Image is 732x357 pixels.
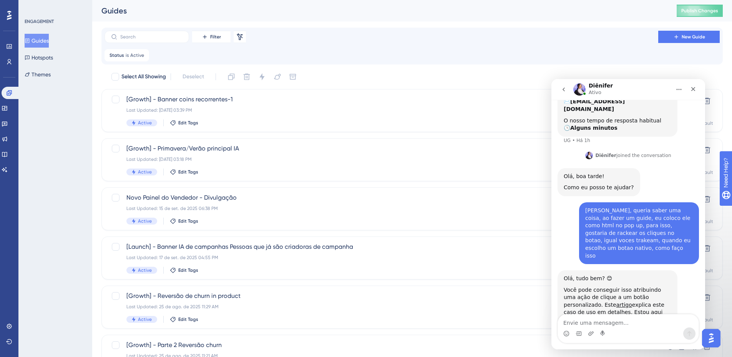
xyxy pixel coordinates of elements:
button: Hotspots [25,51,53,64]
span: Edit Tags [178,218,198,224]
span: Edit Tags [178,316,198,322]
span: Active [130,52,144,58]
span: Active [138,267,152,273]
div: Last Updated: 25 de ago. de 2025 11:29 AM [126,304,636,310]
div: Como eu posso te ajudar? [12,105,83,112]
span: Edit Tags [178,169,198,175]
span: [Growth] - Primavera/Verão principal IA [126,144,636,153]
div: Diênifer diz… [6,71,148,89]
span: Status [110,52,124,58]
button: Carregar anexo [37,251,43,258]
span: Deselect [183,72,204,81]
div: Zoppy diz… [6,123,148,191]
span: Publish Changes [681,8,718,14]
iframe: UserGuiding AI Assistant Launcher [700,327,723,350]
span: Filter [210,34,221,40]
span: [Launch] - Banner IA de campanhas Pessoas que já são criadoras de campanha [126,242,636,251]
a: artigo [65,223,81,229]
div: Diênifer diz… [6,89,148,123]
button: Guides [25,34,49,48]
span: Edit Tags [178,120,198,126]
div: Você pode conseguir isso atribuindo uma ação de clique a um botão personalizado. Este explica est... [12,207,120,245]
button: Seletor de Gif [24,251,30,258]
button: Edit Tags [170,120,198,126]
div: Olá, tudo bem? 😊 [12,196,120,203]
button: New Guide [658,31,720,43]
span: Active [138,169,152,175]
div: Olá, tudo bem? 😊Você pode conseguir isso atribuindo uma ação de clique a um botão personalizado. ... [6,191,126,250]
div: ENGAGEMENT [25,18,54,25]
span: Active [138,316,152,322]
span: Active [138,218,152,224]
span: [Growth] - Parte 2 Reversão churn [126,340,636,350]
span: Novo Painel do Vendedor - Divulgação [126,193,636,202]
button: Edit Tags [170,267,198,273]
div: Last Updated: [DATE] 03:39 PM [126,107,636,113]
div: [PERSON_NAME], queria saber uma coisa, ao fazer um guide, eu coloco ele como html no pop up, para... [34,128,141,180]
div: Last Updated: [DATE] 03:18 PM [126,156,636,162]
div: UG • Há 1h [12,59,39,64]
span: Select All Showing [121,72,166,81]
iframe: Intercom live chat [551,79,705,349]
span: is [126,52,129,58]
span: [Growth] - Banner coins recorrentes-1 [126,95,636,104]
span: New Guide [682,34,705,40]
span: Need Help? [18,2,48,11]
textarea: Envie uma mensagem... [7,235,147,248]
span: Edit Tags [178,267,198,273]
button: Publish Changes [677,5,723,17]
div: Olá, boa tarde!Como eu posso te ajudar? [6,89,89,117]
div: joined the conversation [44,73,120,80]
button: Edit Tags [170,316,198,322]
div: Diênifer diz… [6,191,148,266]
span: Active [138,120,152,126]
button: Enviar mensagem… [132,248,144,261]
b: Diênifer [44,74,65,79]
button: Edit Tags [170,169,198,175]
button: Edit Tags [170,218,198,224]
span: [Growth] - Reversão de churn in product [126,291,636,301]
button: Seletor de emoji [12,251,18,258]
input: Search [120,34,183,40]
div: Guides [101,5,657,16]
button: Filter [192,31,231,43]
div: [PERSON_NAME], queria saber uma coisa, ao fazer um guide, eu coloco ele como html no pop up, para... [28,123,148,185]
button: Start recording [49,251,55,258]
button: Deselect [176,70,211,84]
div: Olá, boa tarde! [12,94,83,101]
b: Alguns minutos [19,46,66,52]
b: [EMAIL_ADDRESS][DOMAIN_NAME] [12,19,73,33]
button: Themes [25,68,51,81]
img: Profile image for Diênifer [34,73,41,80]
div: O nosso tempo de resposta habitual 🕒 [12,38,120,53]
div: Last Updated: 15 de set. de 2025 06:38 PM [126,205,636,212]
div: Last Updated: 17 de set. de 2025 04:55 PM [126,255,636,261]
